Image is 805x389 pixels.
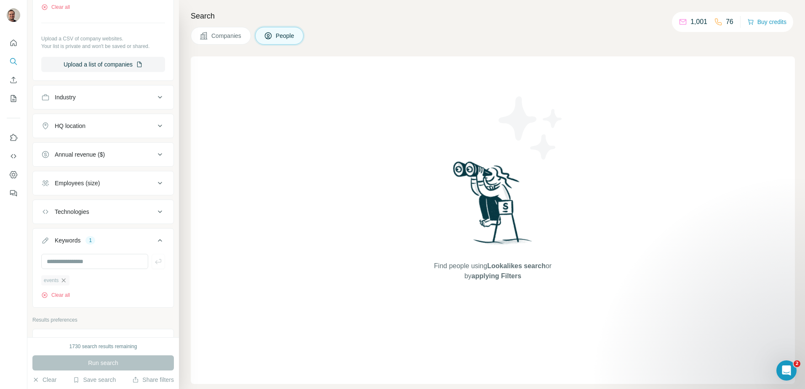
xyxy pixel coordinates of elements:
button: Help [112,263,168,296]
button: Buy credits [747,16,786,28]
div: Keywords [55,236,80,245]
button: My lists [7,91,20,106]
span: People [276,32,295,40]
span: applying Filters [472,272,521,280]
button: Annual revenue ($) [33,144,173,165]
div: Industry [55,93,76,101]
p: Results preferences [32,316,174,324]
h4: Search [191,10,795,22]
span: 2 [794,360,800,367]
button: Save search [73,376,116,384]
button: Messages [56,263,112,296]
div: Annual revenue ($) [55,150,105,159]
button: Feedback [7,186,20,201]
div: AI Agent and team can help [17,237,141,246]
p: Hi [PERSON_NAME][EMAIL_ADDRESS][PERSON_NAME][DOMAIN_NAME] 👋 [17,60,152,117]
button: View status page [17,194,151,210]
span: Lookalikes search [487,262,546,269]
button: Limit results per company [33,331,173,351]
iframe: Intercom live chat [776,360,797,381]
span: events [44,277,59,284]
p: 1,001 [690,17,707,27]
div: Ask a questionAI Agent and team can help [8,221,160,253]
button: Use Surfe API [7,149,20,164]
p: How can we help? [17,117,152,131]
button: Quick start [7,35,20,51]
img: logo [17,16,25,29]
div: Technologies [55,208,89,216]
div: 1 [85,237,95,244]
p: Upload a CSV of company websites. [41,35,165,43]
img: Surfe Illustration - Woman searching with binoculars [449,159,537,253]
button: Technologies [33,202,173,222]
button: HQ location [33,116,173,136]
img: Profile image for Christian [99,13,115,30]
button: Use Surfe on LinkedIn [7,130,20,145]
div: Close [145,13,160,29]
img: Surfe Illustration - Stars [493,90,569,166]
div: Ask a question [17,228,141,237]
button: Industry [33,87,173,107]
h2: Status Surfe [17,149,151,158]
button: Dashboard [7,167,20,182]
button: Employees (size) [33,173,173,193]
div: Profile image for Miranda [115,13,131,30]
div: HQ location [55,122,85,130]
span: Messages [70,284,99,290]
button: Search [7,54,20,69]
p: 76 [726,17,733,27]
button: Share filters [132,376,174,384]
button: Clear [32,376,56,384]
button: Upload a list of companies [41,57,165,72]
span: Companies [211,32,242,40]
button: Keywords1 [33,230,173,254]
span: Help [133,284,147,290]
div: 1730 search results remaining [69,343,137,350]
span: Home [19,284,37,290]
img: Avatar [7,8,20,22]
span: Find people using or by [425,261,560,281]
button: Enrich CSV [7,72,20,88]
img: Profile image for Aurélie [83,13,99,30]
button: Clear all [41,291,70,299]
div: Employees (size) [55,179,100,187]
div: All services are online [17,181,151,190]
button: Clear all [41,3,70,11]
p: Your list is private and won't be saved or shared. [41,43,165,50]
div: Limit results per company [55,337,122,345]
